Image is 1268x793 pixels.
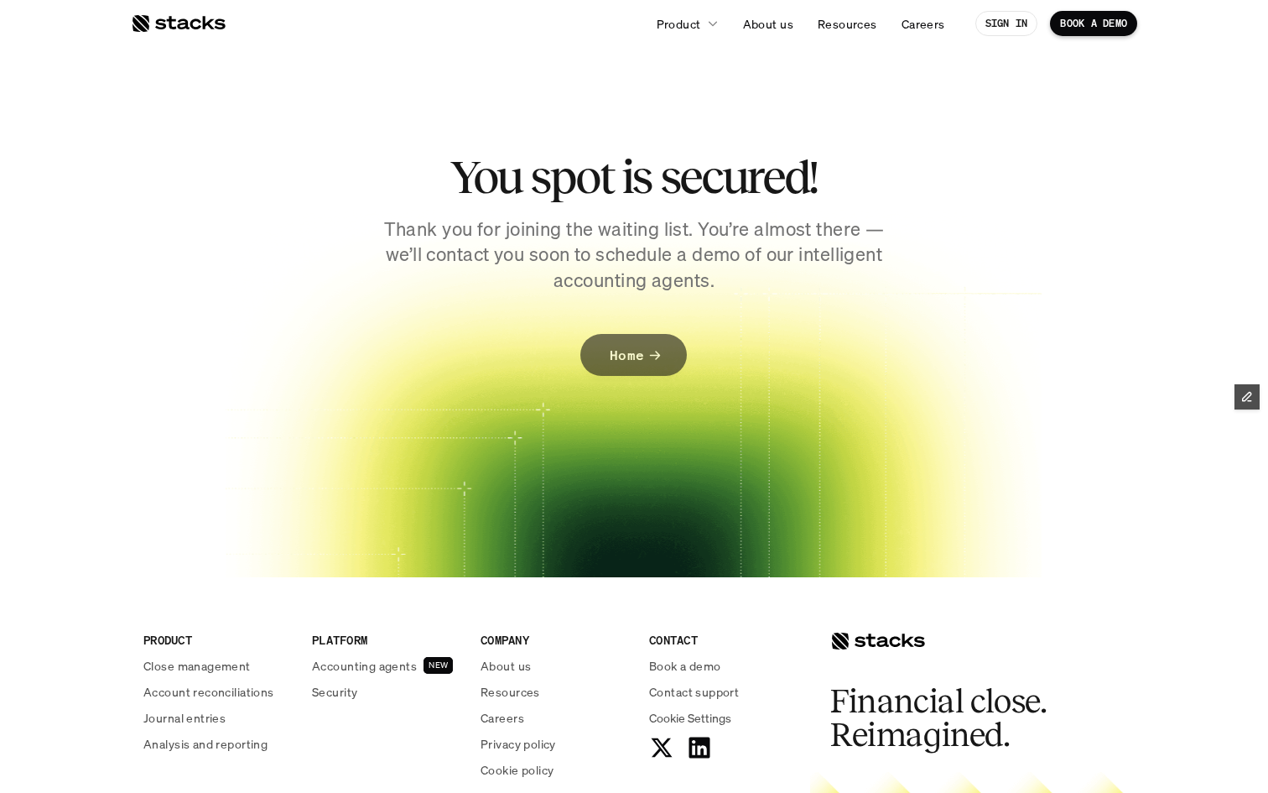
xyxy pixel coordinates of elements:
[143,735,268,753] p: Analysis and reporting
[143,709,226,727] p: Journal entries
[312,631,460,649] p: PLATFORM
[1050,11,1137,36] a: BOOK A DEMO
[649,657,721,675] p: Book a demo
[808,8,887,39] a: Resources
[649,631,798,649] p: CONTACT
[481,761,553,779] p: Cookie policy
[985,18,1028,29] p: SIGN IN
[403,151,865,203] h2: You spot is secured!
[312,657,460,675] a: Accounting agentsNEW
[481,709,524,727] p: Careers
[312,683,460,701] a: Security
[481,657,629,675] a: About us
[374,217,894,294] p: Thank you for joining the waiting list. You’re almost there —we’ll contact you soon to schedule a...
[649,683,739,701] p: Contact support
[143,709,292,727] a: Journal entries
[975,11,1038,36] a: SIGN IN
[143,735,292,753] a: Analysis and reporting
[481,631,629,649] p: COMPANY
[143,657,292,675] a: Close management
[580,334,687,376] a: Home
[481,761,629,779] a: Cookie policy
[649,709,731,727] span: Cookie Settings
[830,685,1082,752] h2: Financial close. Reimagined.
[481,683,629,701] a: Resources
[649,709,731,727] button: Cookie Trigger
[481,683,540,701] p: Resources
[143,657,251,675] p: Close management
[312,683,357,701] p: Security
[733,8,803,39] a: About us
[481,735,556,753] p: Privacy policy
[818,15,877,33] p: Resources
[481,709,629,727] a: Careers
[657,15,701,33] p: Product
[1234,384,1260,410] button: Edit Framer Content
[743,15,793,33] p: About us
[143,683,274,701] p: Account reconciliations
[891,8,955,39] a: Careers
[312,657,417,675] p: Accounting agents
[429,660,448,670] h2: NEW
[481,735,629,753] a: Privacy policy
[143,631,292,649] p: PRODUCT
[481,657,531,675] p: About us
[902,15,945,33] p: Careers
[1060,18,1127,29] p: BOOK A DEMO
[610,343,644,368] p: Home
[649,657,798,675] a: Book a demo
[649,683,798,701] a: Contact support
[143,683,292,701] a: Account reconciliations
